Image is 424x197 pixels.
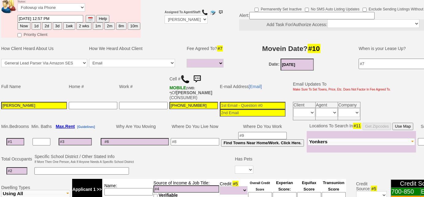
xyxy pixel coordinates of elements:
[9,124,29,129] span: Bedrooms
[302,180,316,191] font: Equifax Score
[76,22,91,30] button: 2 wks
[77,125,95,129] b: [Guidelines]
[220,102,286,109] input: 1st Email - Question #0
[18,22,30,30] button: Now
[128,22,140,30] button: 10m
[238,132,287,139] input: #9
[218,9,224,15] img: sms.png
[18,33,21,37] input: Priority Client
[392,123,413,130] button: Use Map
[232,181,239,187] span: #5
[363,123,391,130] button: Get Zipcodes
[217,45,223,52] span: #7
[68,72,118,101] td: Home #
[305,5,360,12] label: No SMS Auto Listing Updates
[42,22,51,30] button: 2d
[169,72,219,101] td: Cell # Of (CONSUMER)
[25,41,68,46] b: Status Timestamp:
[33,153,134,165] td: Specific School District / Other Stated Info
[6,138,24,145] input: #1
[56,124,75,129] b: Max.
[234,153,254,165] td: Has Pets
[0,0,24,10] b: [DATE]
[255,5,301,12] label: Permanently Set Inactive
[0,153,33,165] td: Total Occupants
[104,22,115,30] button: 2m
[288,72,392,101] td: Email Updates To
[391,188,420,196] td: 700-850
[323,180,344,191] font: Transunion Score
[77,124,95,129] a: [Guidelines]
[170,122,220,131] td: Where Do You Live Now
[191,73,203,85] img: sms.png
[0,72,68,101] td: Full Name
[210,9,216,15] img: compose_email.png
[338,102,360,108] td: Company
[25,16,113,21] i: [PERSON_NAME] Called Client via CTC
[171,138,219,145] input: #8
[308,138,415,145] button: Yonkers
[305,8,309,12] input: No SMS Auto Listing Updates
[59,138,92,145] input: #3
[169,87,195,95] font: (VMB: *)
[309,139,328,144] span: Yonkers
[316,102,338,108] td: Agent
[220,122,305,131] td: Where Do You Work
[255,8,259,12] input: Permanently Set Inactive
[220,109,286,117] input: 2nd Email
[169,85,186,90] font: MOBILE
[25,10,76,15] i: Incoming Call Received
[186,39,226,58] td: Fee Agreed To?
[25,25,208,31] i: Assigned Agent Changed From Nobody To [PERSON_NAME] By [PERSON_NAME]
[65,124,75,129] span: Rent
[293,102,316,108] td: Client
[88,39,182,58] td: How We Heard About Client
[269,62,279,67] b: Date:
[18,30,47,37] label: Priority Client
[202,9,208,15] img: call.png
[181,75,190,84] img: call.png
[219,72,286,101] td: E-mail Address
[169,85,195,95] b: Verizon Wireless
[63,22,75,30] button: 1wk
[116,22,126,30] button: 8m
[221,139,304,147] button: Find Towns Near Home/Work. Click Here.
[309,123,414,128] nobr: Locations To Search In
[293,88,391,91] font: Make Sure To Set Towns, Price, Etc. Does Not Factor In Fee Agreed To.
[6,167,27,175] input: #2
[3,191,23,196] span: Using All
[249,84,262,89] a: [Email]
[0,39,88,58] td: How Client Heard About Us
[250,181,270,191] font: Overall Credit Score
[371,186,377,192] span: #5
[100,122,170,131] td: Why Are You Moving
[353,123,361,129] span: #11
[53,22,62,30] button: 3d
[154,185,219,193] input: #4
[34,160,134,164] font: If More Then One Person, Ask If Anyone Needs A Specific School District
[363,8,367,12] input: Exclude Sending Listings Without Pics
[0,6,24,9] font: 21 seconds Ago
[93,22,103,30] button: 1m
[118,72,169,101] td: Work #
[0,122,30,131] td: Min.
[30,122,53,131] td: Min. Baths
[96,15,110,22] button: Help
[25,46,71,51] b: Assigned To Agent:
[32,22,41,30] button: 1d
[165,10,201,14] b: Assigned To Agent/Staff:
[25,35,168,51] i: Changes Made: [DATE] 12:57:00 (Originally: [DATE] 12:57:42) 227 (Originally: 0)
[308,44,321,53] span: #10
[101,138,169,145] input: #6
[276,180,293,191] font: Experian Score:
[176,90,212,95] b: [PERSON_NAME]
[88,17,93,21] img: [calendar icon]
[231,43,352,54] h3: Movein Date?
